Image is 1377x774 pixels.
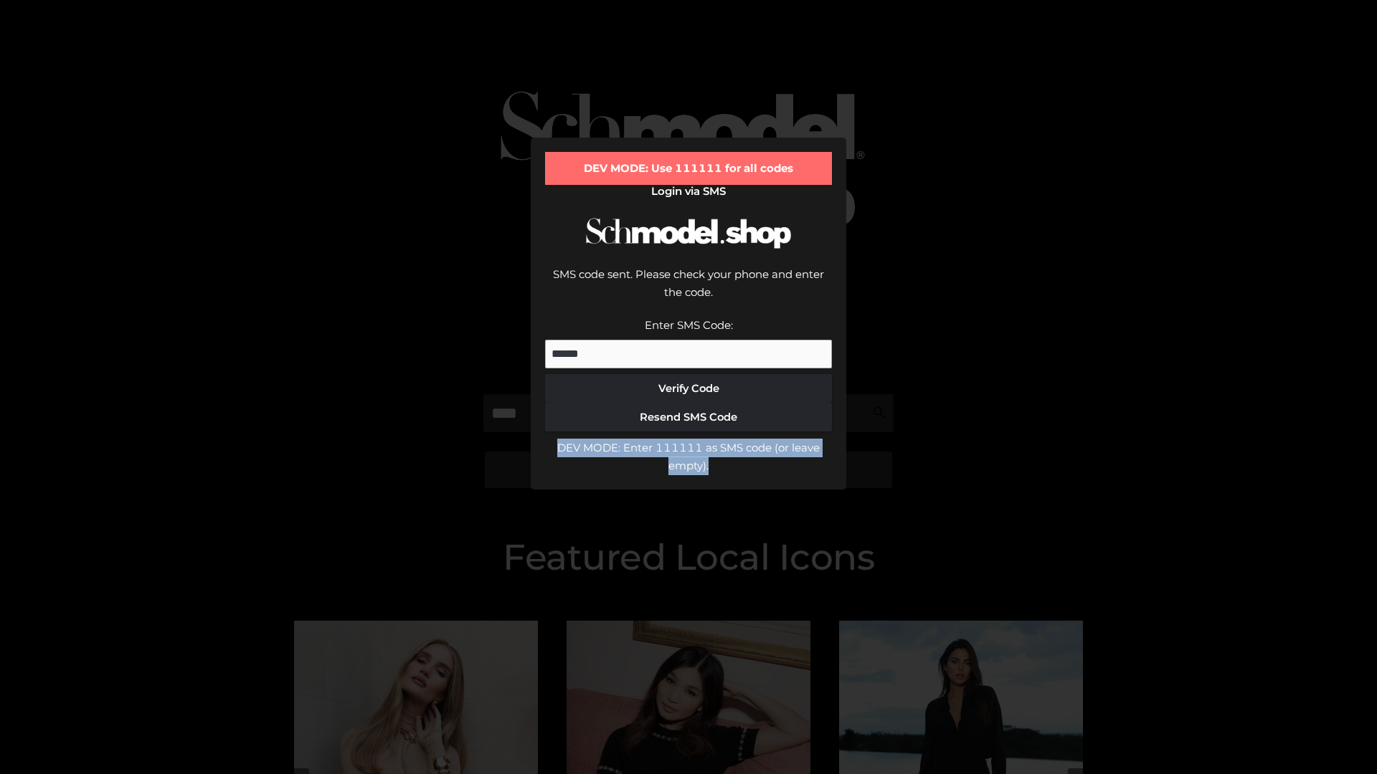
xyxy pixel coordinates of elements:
div: DEV MODE: Use 111111 for all codes [545,152,832,185]
img: Schmodel Logo [581,205,796,262]
div: DEV MODE: Enter 111111 as SMS code (or leave empty). [545,439,832,475]
h2: Login via SMS [545,185,832,198]
button: Resend SMS Code [545,403,832,431]
label: Enter SMS Code: [645,318,733,332]
div: SMS code sent. Please check your phone and enter the code. [545,265,832,316]
button: Verify Code [545,374,832,403]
